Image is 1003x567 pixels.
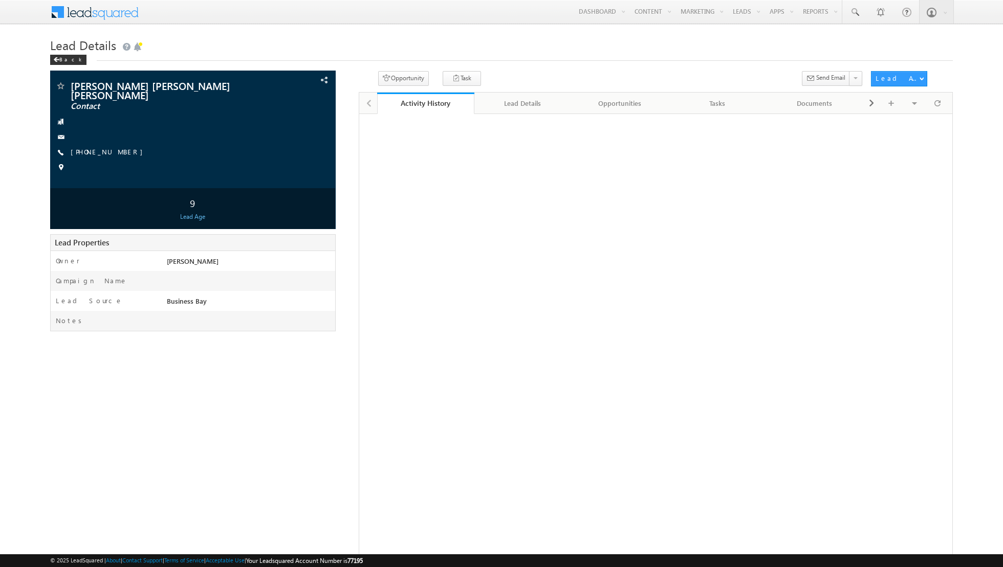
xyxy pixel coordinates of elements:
[53,212,333,221] div: Lead Age
[246,557,363,564] span: Your Leadsquared Account Number is
[775,97,855,109] div: Documents
[385,98,467,108] div: Activity History
[580,97,660,109] div: Opportunities
[802,71,850,86] button: Send Email
[56,316,85,325] label: Notes
[122,557,163,563] a: Contact Support
[164,296,335,310] div: Business Bay
[53,193,333,212] div: 9
[71,101,250,111] span: Contact
[443,71,481,86] button: Task
[378,71,429,86] button: Opportunity
[50,556,363,565] span: © 2025 LeadSquared | | | | |
[767,93,864,114] a: Documents
[50,55,86,65] div: Back
[816,73,845,82] span: Send Email
[50,54,92,63] a: Back
[106,557,121,563] a: About
[377,93,474,114] a: Activity History
[474,93,572,114] a: Lead Details
[56,276,127,285] label: Campaign Name
[167,257,219,265] span: [PERSON_NAME]
[669,93,766,114] a: Tasks
[71,147,148,157] span: [PHONE_NUMBER]
[483,97,562,109] div: Lead Details
[876,74,919,83] div: Lead Actions
[164,557,204,563] a: Terms of Service
[206,557,245,563] a: Acceptable Use
[347,557,363,564] span: 77195
[55,237,109,247] span: Lead Properties
[56,256,80,265] label: Owner
[71,81,250,99] span: [PERSON_NAME] [PERSON_NAME] [PERSON_NAME]
[572,93,669,114] a: Opportunities
[50,37,116,53] span: Lead Details
[677,97,757,109] div: Tasks
[871,71,927,86] button: Lead Actions
[56,296,123,305] label: Lead Source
